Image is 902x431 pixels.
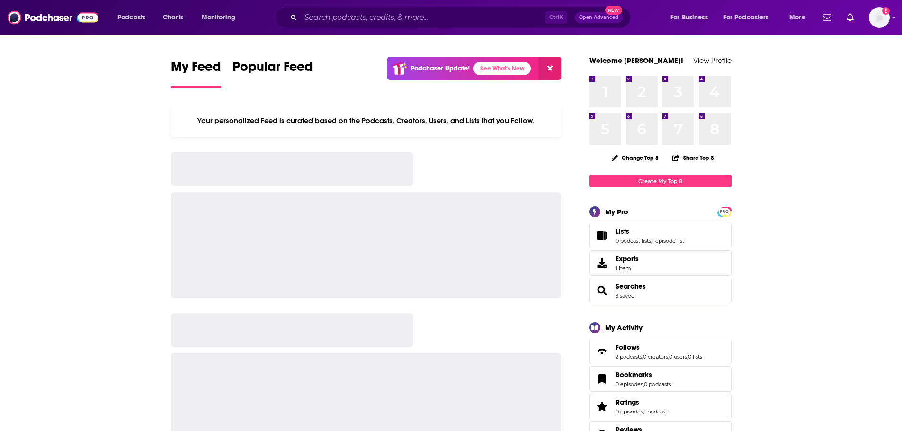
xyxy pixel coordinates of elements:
span: Exports [593,256,612,270]
a: 0 lists [688,353,702,360]
span: Ctrl K [545,11,567,24]
span: Lists [616,227,629,236]
a: Lists [593,229,612,242]
span: Searches [589,278,732,303]
span: 1 item [616,265,639,272]
p: Podchaser Update! [411,64,470,72]
img: Podchaser - Follow, Share and Rate Podcasts [8,9,98,26]
div: My Activity [605,323,643,332]
span: For Business [670,11,708,24]
div: Your personalized Feed is curated based on the Podcasts, Creators, Users, and Lists that you Follow. [171,105,562,137]
a: 1 podcast [644,408,667,415]
span: , [651,237,652,244]
a: PRO [719,208,730,215]
span: Open Advanced [579,15,618,20]
a: 0 episodes [616,381,643,387]
button: open menu [664,10,720,25]
a: View Profile [693,56,732,65]
span: , [642,353,643,360]
a: Searches [593,284,612,297]
a: Ratings [616,398,667,406]
span: Ratings [616,398,639,406]
a: 0 episodes [616,408,643,415]
a: Bookmarks [593,372,612,386]
button: Change Top 8 [606,152,665,164]
a: Welcome [PERSON_NAME]! [589,56,683,65]
span: Logged in as Ashley_Beenen [869,7,890,28]
span: , [668,353,669,360]
a: Lists [616,227,684,236]
span: Follows [589,339,732,364]
a: Charts [157,10,189,25]
span: More [789,11,805,24]
button: open menu [111,10,158,25]
span: Bookmarks [589,366,732,392]
span: , [643,381,644,387]
svg: Add a profile image [882,7,890,15]
a: 0 podcast lists [616,237,651,244]
span: Follows [616,343,640,352]
span: Popular Feed [232,59,313,80]
span: For Podcasters [723,11,769,24]
a: Popular Feed [232,59,313,88]
span: Ratings [589,394,732,419]
a: 0 users [669,353,687,360]
img: User Profile [869,7,890,28]
a: My Feed [171,59,221,88]
a: Create My Top 8 [589,175,732,187]
span: Exports [616,255,639,263]
span: Bookmarks [616,370,652,379]
a: 3 saved [616,292,634,299]
a: 1 episode list [652,237,684,244]
button: Show profile menu [869,7,890,28]
span: Lists [589,223,732,248]
button: open menu [195,10,248,25]
span: , [643,408,644,415]
input: Search podcasts, credits, & more... [301,10,545,25]
a: Bookmarks [616,370,671,379]
span: Monitoring [202,11,235,24]
a: Ratings [593,400,612,413]
span: My Feed [171,59,221,80]
div: My Pro [605,207,628,216]
button: open menu [783,10,817,25]
a: Searches [616,282,646,290]
div: Search podcasts, credits, & more... [284,7,640,28]
span: New [605,6,622,15]
a: 0 podcasts [644,381,671,387]
a: Show notifications dropdown [843,9,857,26]
button: Open AdvancedNew [575,12,623,23]
span: Podcasts [117,11,145,24]
a: 0 creators [643,353,668,360]
a: Follows [616,343,702,352]
a: 2 podcasts [616,353,642,360]
a: See What's New [473,62,531,75]
button: open menu [717,10,783,25]
a: Follows [593,345,612,358]
button: Share Top 8 [672,149,714,167]
a: Show notifications dropdown [819,9,835,26]
span: Charts [163,11,183,24]
a: Exports [589,250,732,276]
span: , [687,353,688,360]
